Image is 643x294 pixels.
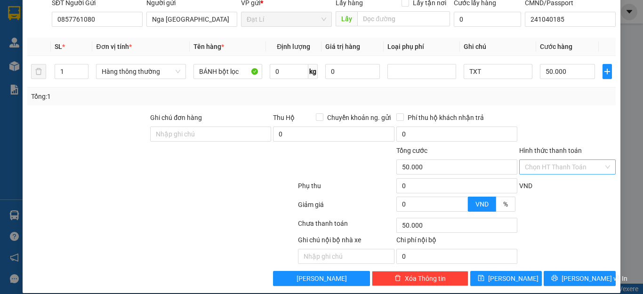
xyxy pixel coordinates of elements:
span: Định lượng [277,43,310,50]
span: DL1210250006 - [52,27,127,52]
label: Ghi chú đơn hàng [150,114,202,121]
th: Ghi chú [460,38,536,56]
span: 13:32:11 [DATE] [60,44,115,52]
div: Phụ thu [297,181,395,197]
input: Ghi chú đơn hàng [150,127,271,142]
span: Giá trị hàng [325,43,360,50]
div: Tổng: 1 [31,91,249,102]
span: plus [603,68,611,75]
span: Cước hàng [540,43,572,50]
strong: Nhận: [19,57,125,108]
span: % [503,200,508,208]
span: save [478,275,484,282]
label: Hình thức thanh toán [519,147,582,154]
div: Giảm giá [297,199,395,216]
span: delete [394,275,401,282]
div: Chi phí nội bộ [396,235,517,249]
span: Tổng cước [396,147,427,154]
span: Đạt Lí [247,12,326,26]
input: Ghi Chú [464,64,532,79]
span: [PERSON_NAME] [297,273,347,284]
span: A Đông - 0935115481 [52,17,125,25]
span: Tên hàng [193,43,224,50]
span: printer [551,275,558,282]
button: delete [31,64,46,79]
span: Hàng thông thường [102,64,180,79]
span: Gửi: [52,5,93,15]
span: Thu Hộ [273,114,295,121]
span: Chuyển khoản ng. gửi [323,112,394,123]
span: VND [475,200,489,208]
span: [PERSON_NAME] [488,273,539,284]
th: Loại phụ phí [384,38,460,56]
div: Ghi chú nội bộ nhà xe [298,235,394,249]
span: Xóa Thông tin [405,273,446,284]
span: Đạt Lí [69,5,93,15]
input: Dọc đường [357,11,450,26]
input: Cước lấy hàng [454,12,521,27]
input: Nhập ghi chú [298,249,394,264]
span: Phí thu hộ khách nhận trả [404,112,488,123]
span: [PERSON_NAME] và In [562,273,627,284]
div: Chưa thanh toán [297,218,395,235]
span: Lấy [336,11,357,26]
input: 0 [325,64,380,79]
button: [PERSON_NAME] [273,271,370,286]
span: kg [308,64,318,79]
input: VD: Bàn, Ghế [193,64,262,79]
button: deleteXóa Thông tin [372,271,468,286]
span: manhkhanh.tienoanh - In: [52,35,127,52]
button: save[PERSON_NAME] [470,271,542,286]
button: printer[PERSON_NAME] và In [544,271,616,286]
span: VND [519,182,532,190]
span: SL [55,43,62,50]
span: Đơn vị tính [96,43,131,50]
button: plus [603,64,612,79]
